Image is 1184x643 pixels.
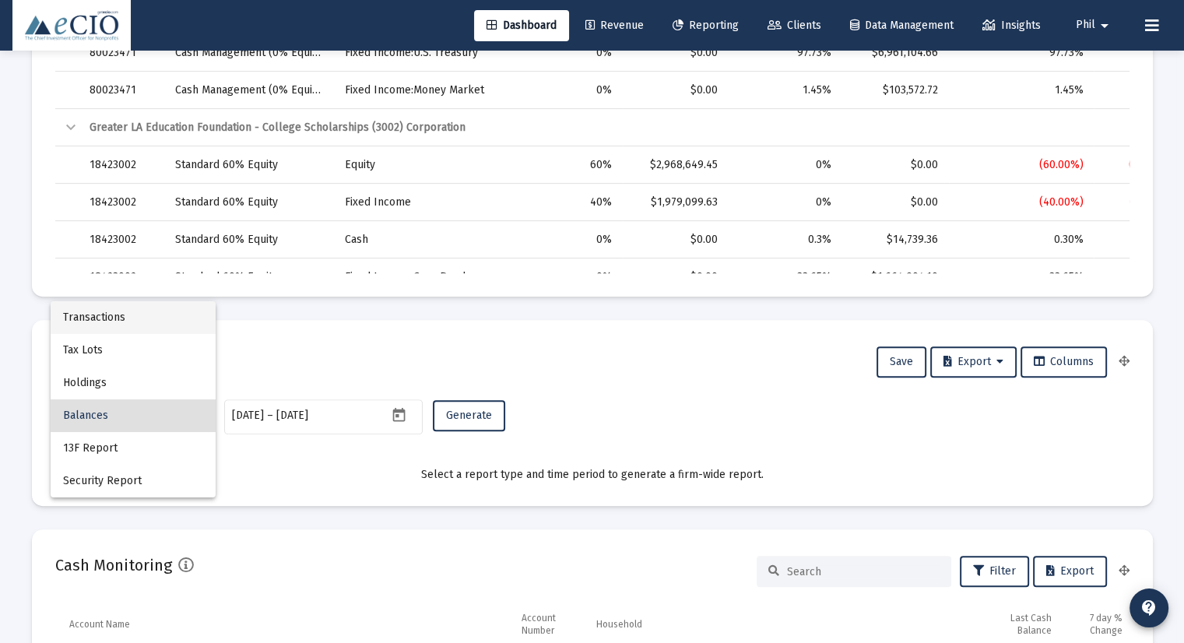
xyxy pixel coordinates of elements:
span: Holdings [63,367,203,399]
span: Security Report [63,465,203,497]
span: 13F Report [63,432,203,465]
span: Balances [63,399,203,432]
span: Tax Lots [63,334,203,367]
span: Transactions [63,301,203,334]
